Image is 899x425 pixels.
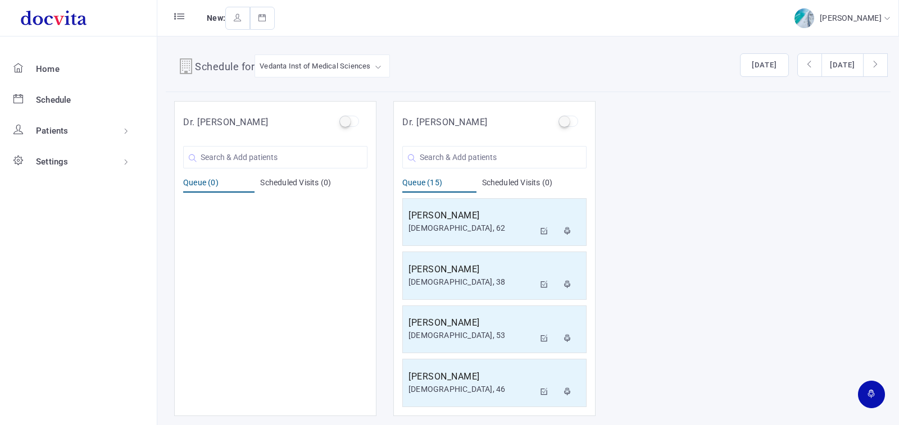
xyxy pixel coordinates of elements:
[408,276,534,288] div: [DEMOGRAPHIC_DATA], 38
[36,157,69,167] span: Settings
[36,64,60,74] span: Home
[408,263,534,276] h5: [PERSON_NAME]
[740,53,789,77] button: [DATE]
[402,146,587,168] input: Search & Add patients
[402,116,488,129] h5: Dr. [PERSON_NAME]
[820,13,884,22] span: [PERSON_NAME]
[195,59,255,77] h4: Schedule for
[36,126,69,136] span: Patients
[408,330,534,341] div: [DEMOGRAPHIC_DATA], 53
[260,60,370,72] div: Vedanta Inst of Medical Sciences
[207,13,225,22] span: New:
[408,370,534,383] h5: [PERSON_NAME]
[402,177,476,193] div: Queue (15)
[183,146,367,168] input: Search & Add patients
[260,177,367,193] div: Scheduled Visits (0)
[408,222,534,234] div: [DEMOGRAPHIC_DATA], 62
[821,53,864,77] button: [DATE]
[408,209,534,222] h5: [PERSON_NAME]
[183,177,255,193] div: Queue (0)
[482,177,587,193] div: Scheduled Visits (0)
[183,116,269,129] h5: Dr. [PERSON_NAME]
[408,383,534,395] div: [DEMOGRAPHIC_DATA], 46
[36,95,71,105] span: Schedule
[794,8,814,28] img: img-2.jpg
[408,316,534,330] h5: [PERSON_NAME]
